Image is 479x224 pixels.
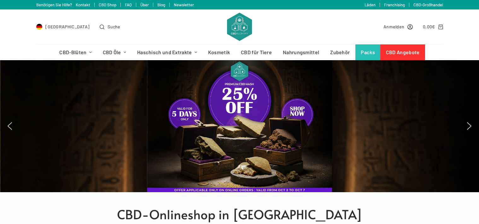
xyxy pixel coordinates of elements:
[413,2,443,7] a: CBD-Großhandel
[54,44,97,60] a: CBD-Blüten
[39,205,440,224] h1: CBD-Onlineshop in [GEOGRAPHIC_DATA]
[125,2,132,7] a: FAQ
[36,2,90,7] a: Benötigen Sie Hilfe? Kontakt
[202,44,235,60] a: Kosmetik
[108,23,120,30] span: Suche
[380,44,425,60] a: CBD Angebote
[100,23,120,30] button: Open search form
[36,23,90,30] a: Select Country
[383,23,404,30] span: Anmelden
[236,44,277,60] a: CBD für Tiere
[383,23,413,30] a: Anmelden
[423,24,435,29] bdi: 0,00
[423,23,443,30] a: Shopping cart
[384,2,405,7] a: Franchising
[131,44,202,60] a: Haschisch und Extrakte
[325,44,355,60] a: Zubehör
[227,13,252,41] img: CBD Alchemy
[5,121,15,131] img: previous arrow
[157,2,165,7] a: Blog
[464,121,474,131] img: next arrow
[432,24,435,29] span: €
[54,44,425,60] nav: Header-Menü
[365,2,376,7] a: Läden
[355,44,381,60] a: Packs
[97,44,131,60] a: CBD Öle
[140,2,149,7] a: Über
[45,23,90,30] span: [GEOGRAPHIC_DATA]
[174,2,194,7] a: Newsletter
[99,2,116,7] a: CBD Shop
[277,44,325,60] a: Nahrungsmittel
[36,24,43,30] img: DE Flag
